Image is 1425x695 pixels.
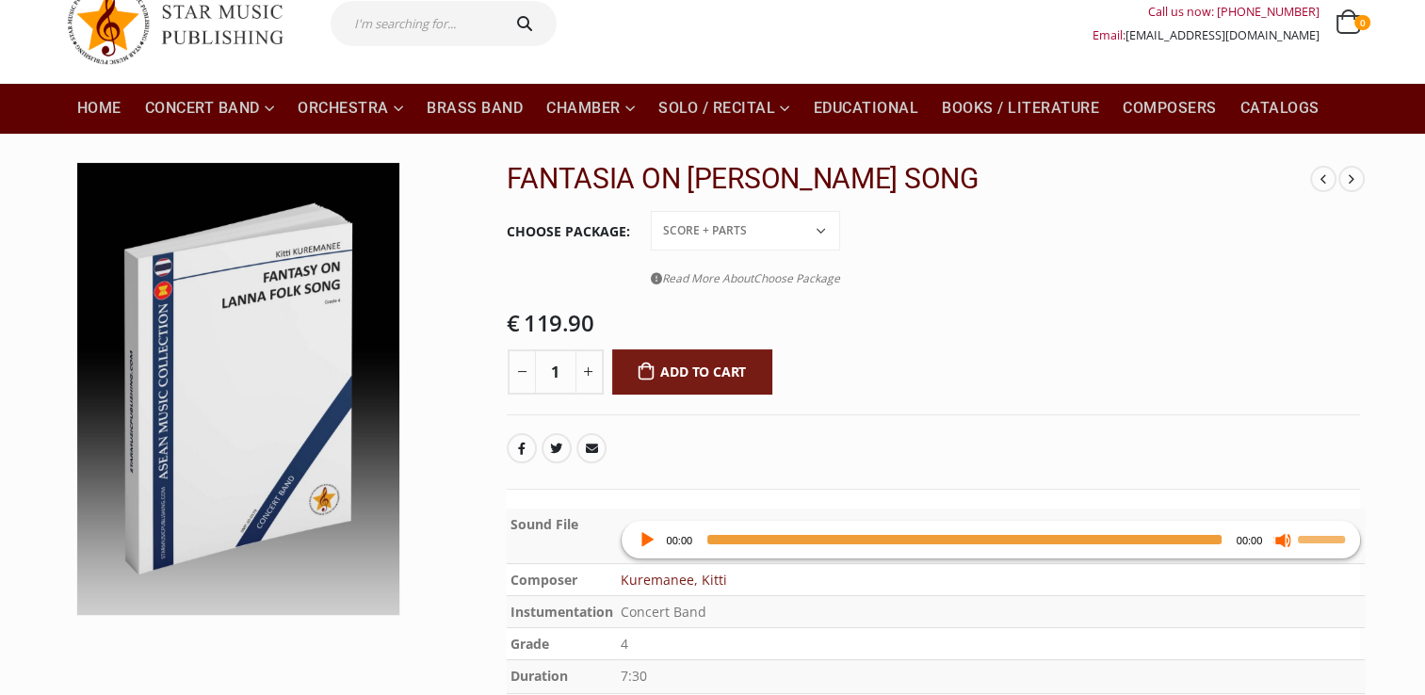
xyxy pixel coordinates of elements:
span: € [507,307,520,338]
a: Volume Slider [1298,521,1351,555]
div: Audio Player [621,522,1362,559]
label: Choose Package [507,212,630,251]
button: Play [637,530,656,549]
input: I'm searching for... [331,1,497,46]
b: Instumentation [510,603,613,621]
a: Email [576,433,607,463]
a: Read More AboutChoose Package [651,267,840,290]
a: Home [66,83,133,134]
td: 4 [617,628,1366,660]
span: 00:00 [1237,535,1263,546]
button: - [508,349,536,395]
input: Product quantity [535,349,576,395]
b: Sound File [510,515,578,533]
a: Brass Band [415,83,534,134]
button: Add to cart [612,349,773,395]
span: Time Slider [707,535,1222,544]
h2: FANTASIA ON [PERSON_NAME] SONG [507,162,1311,196]
a: Facebook [507,433,537,463]
button: Mute [1273,530,1292,549]
a: Concert Band [134,83,286,134]
button: Search [497,1,558,46]
a: Kuremanee, Kitti [621,571,727,589]
a: Composers [1111,83,1228,134]
button: + [575,349,604,395]
a: [EMAIL_ADDRESS][DOMAIN_NAME] [1125,27,1320,43]
a: Books / Literature [931,83,1110,134]
span: 0 [1354,15,1369,30]
div: Email: [1093,24,1320,47]
b: Duration [510,667,568,685]
p: 7:30 [621,664,1362,689]
td: Concert Band [617,596,1366,628]
img: 0179-SMP-10-0179 3D [77,163,400,615]
a: Catalogs [1229,83,1331,134]
a: Solo / Recital [647,83,802,134]
b: Grade [510,635,549,653]
a: Twitter [542,433,572,463]
a: Educational [802,83,931,134]
a: Orchestra [286,83,414,134]
b: Composer [510,571,577,589]
bdi: 119.90 [507,307,594,338]
span: Choose Package [753,270,840,286]
span: 00:00 [667,535,693,546]
a: Chamber [535,83,646,134]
